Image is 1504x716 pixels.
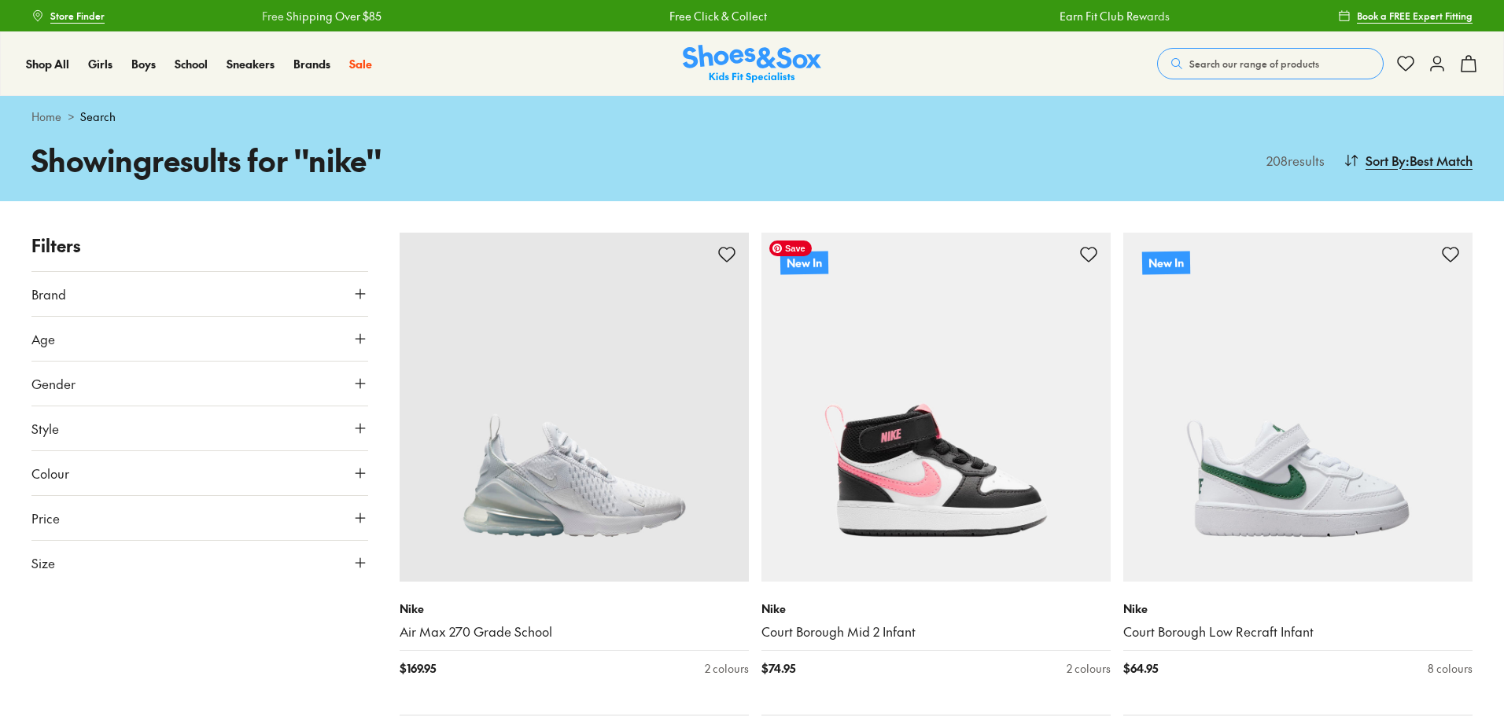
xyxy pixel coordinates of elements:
[1406,151,1473,170] span: : Best Match
[1366,151,1406,170] span: Sort By
[31,2,105,30] a: Store Finder
[400,623,749,641] a: Air Max 270 Grade School
[769,241,812,256] span: Save
[293,56,330,72] a: Brands
[1123,623,1473,641] a: Court Borough Low Recraft Infant
[1357,9,1473,23] span: Book a FREE Expert Fitting
[967,8,1077,24] a: Earn Fit Club Rewards
[761,233,1111,582] a: New In
[26,56,69,72] a: Shop All
[31,541,368,585] button: Size
[31,374,76,393] span: Gender
[1344,143,1473,178] button: Sort By:Best Match
[400,600,749,617] p: Nike
[349,56,372,72] a: Sale
[761,660,795,677] span: $ 74.95
[683,45,821,83] img: SNS_Logo_Responsive.svg
[88,56,112,72] a: Girls
[1260,151,1325,170] p: 208 results
[400,660,436,677] span: $ 169.95
[175,56,208,72] a: School
[31,451,368,495] button: Colour
[31,233,368,259] p: Filters
[31,329,55,348] span: Age
[761,600,1111,617] p: Nike
[31,272,368,316] button: Brand
[683,45,821,83] a: Shoes & Sox
[1123,600,1473,617] p: Nike
[169,8,289,24] a: Free Shipping Over $85
[1189,57,1319,71] span: Search our range of products
[780,251,828,274] p: New In
[1338,2,1473,30] a: Book a FREE Expert Fitting
[31,108,1473,125] div: >
[31,553,55,572] span: Size
[31,419,59,438] span: Style
[31,138,752,182] h1: Showing results for " nike "
[31,496,368,540] button: Price
[31,317,368,361] button: Age
[80,108,116,125] span: Search
[1157,48,1384,79] button: Search our range of products
[50,9,105,23] span: Store Finder
[1067,660,1111,677] div: 2 colours
[131,56,156,72] a: Boys
[577,8,674,24] a: Free Click & Collect
[1123,233,1473,582] a: New In
[31,464,69,483] span: Colour
[761,623,1111,641] a: Court Borough Mid 2 Infant
[31,406,368,450] button: Style
[1123,660,1158,677] span: $ 64.95
[1428,660,1473,677] div: 8 colours
[227,56,275,72] a: Sneakers
[1142,251,1190,274] p: New In
[31,509,60,527] span: Price
[705,660,749,677] div: 2 colours
[31,108,61,125] a: Home
[31,362,368,406] button: Gender
[31,285,66,303] span: Brand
